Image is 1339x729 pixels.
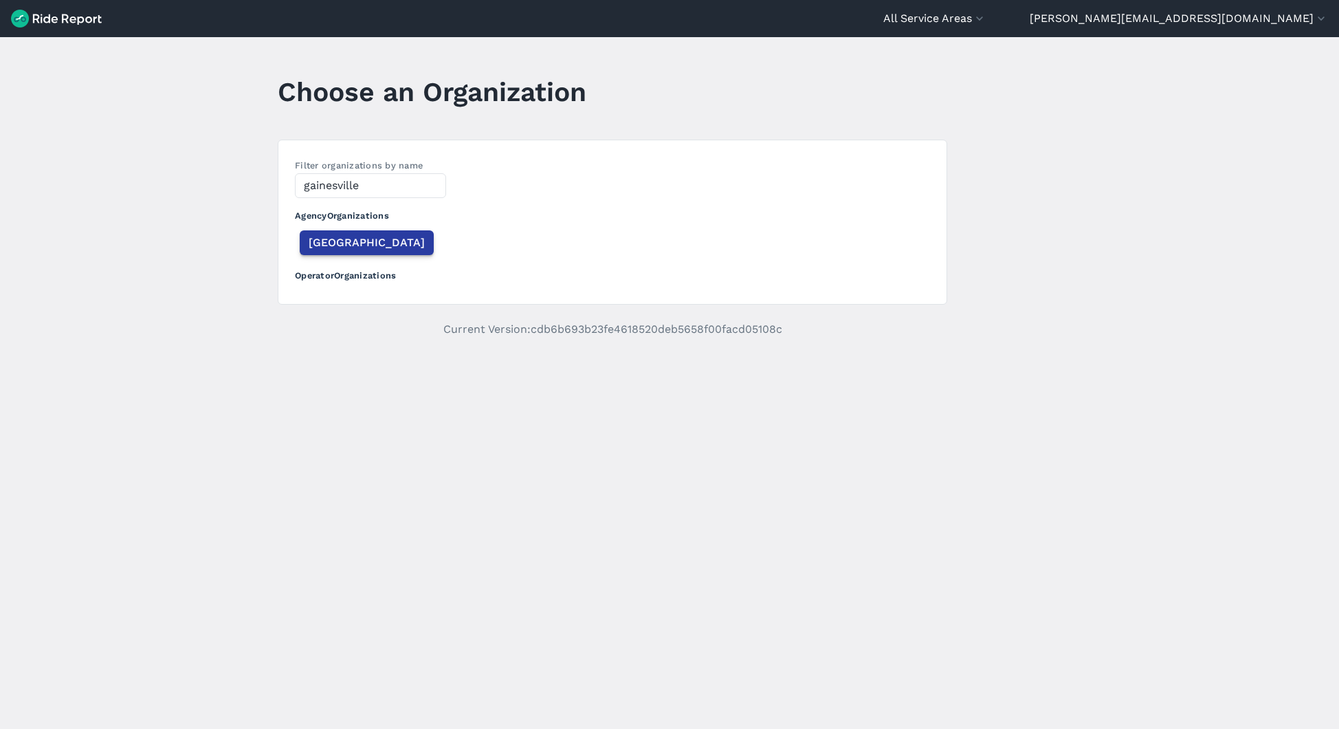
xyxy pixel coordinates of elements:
h3: Agency Organizations [295,198,930,228]
input: Filter by name [295,173,446,198]
h3: Operator Organizations [295,258,930,287]
img: Ride Report [11,10,102,28]
button: [GEOGRAPHIC_DATA] [300,230,434,255]
span: [GEOGRAPHIC_DATA] [309,235,425,251]
label: Filter organizations by name [295,160,423,171]
h1: Choose an Organization [278,73,586,111]
button: [PERSON_NAME][EMAIL_ADDRESS][DOMAIN_NAME] [1030,10,1328,27]
p: Current Version: cdb6b693b23fe4618520deb5658f00facd05108c [278,321,947,338]
button: All Service Areas [883,10,986,27]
